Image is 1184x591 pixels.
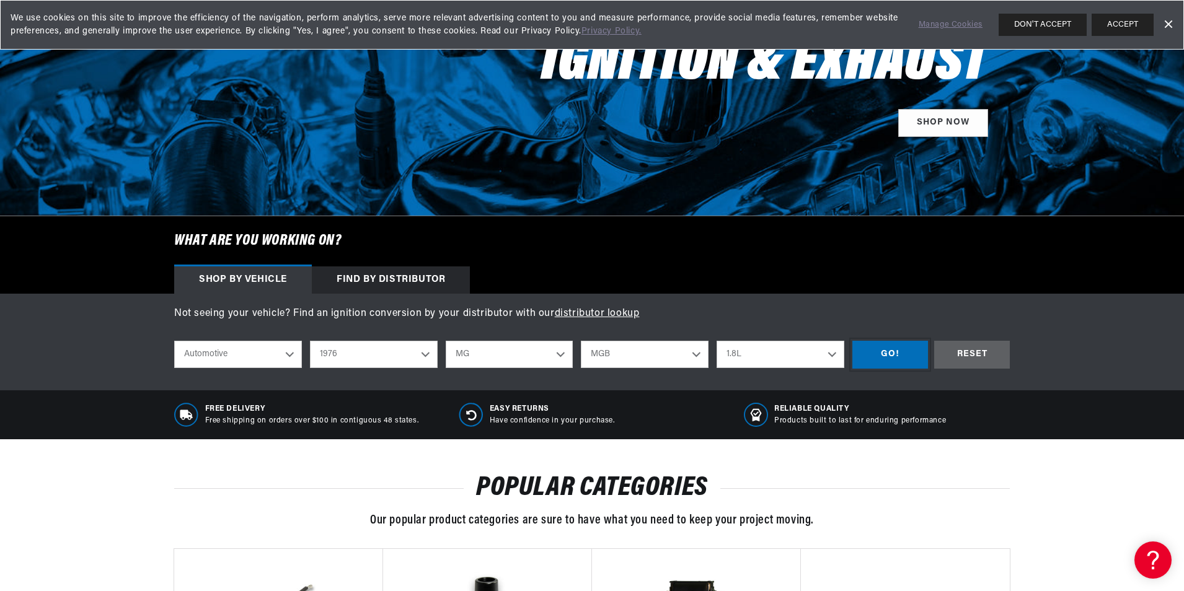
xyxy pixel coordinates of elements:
[174,341,302,368] select: Ride Type
[174,476,1010,500] h2: POPULAR CATEGORIES
[446,341,573,368] select: Make
[1159,15,1177,34] a: Dismiss Banner
[490,416,615,426] p: Have confidence in your purchase.
[143,216,1041,266] h6: What are you working on?
[919,19,983,32] a: Manage Cookies
[934,341,1010,369] div: RESET
[774,404,946,414] span: RELIABLE QUALITY
[999,14,1087,36] button: DON'T ACCEPT
[852,341,928,369] div: GO!
[898,109,988,137] a: SHOP NOW
[774,416,946,426] p: Products built to last for enduring performance
[312,266,470,294] div: Find by Distributor
[1092,14,1154,36] button: ACCEPT
[205,404,419,414] span: Free Delivery
[717,341,844,368] select: Engine
[490,404,615,414] span: Easy Returns
[174,266,312,294] div: Shop by vehicle
[205,416,419,426] p: Free shipping on orders over $100 in contiguous 48 states.
[11,12,901,38] span: We use cookies on this site to improve the efficiency of the navigation, perform analytics, serve...
[555,309,640,318] a: distributor lookup
[581,341,709,368] select: Model
[370,514,814,527] span: Our popular product categories are sure to have what you need to keep your project moving.
[310,341,438,368] select: Year
[174,306,1010,322] p: Not seeing your vehicle? Find an ignition conversion by your distributor with our
[581,27,642,36] a: Privacy Policy.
